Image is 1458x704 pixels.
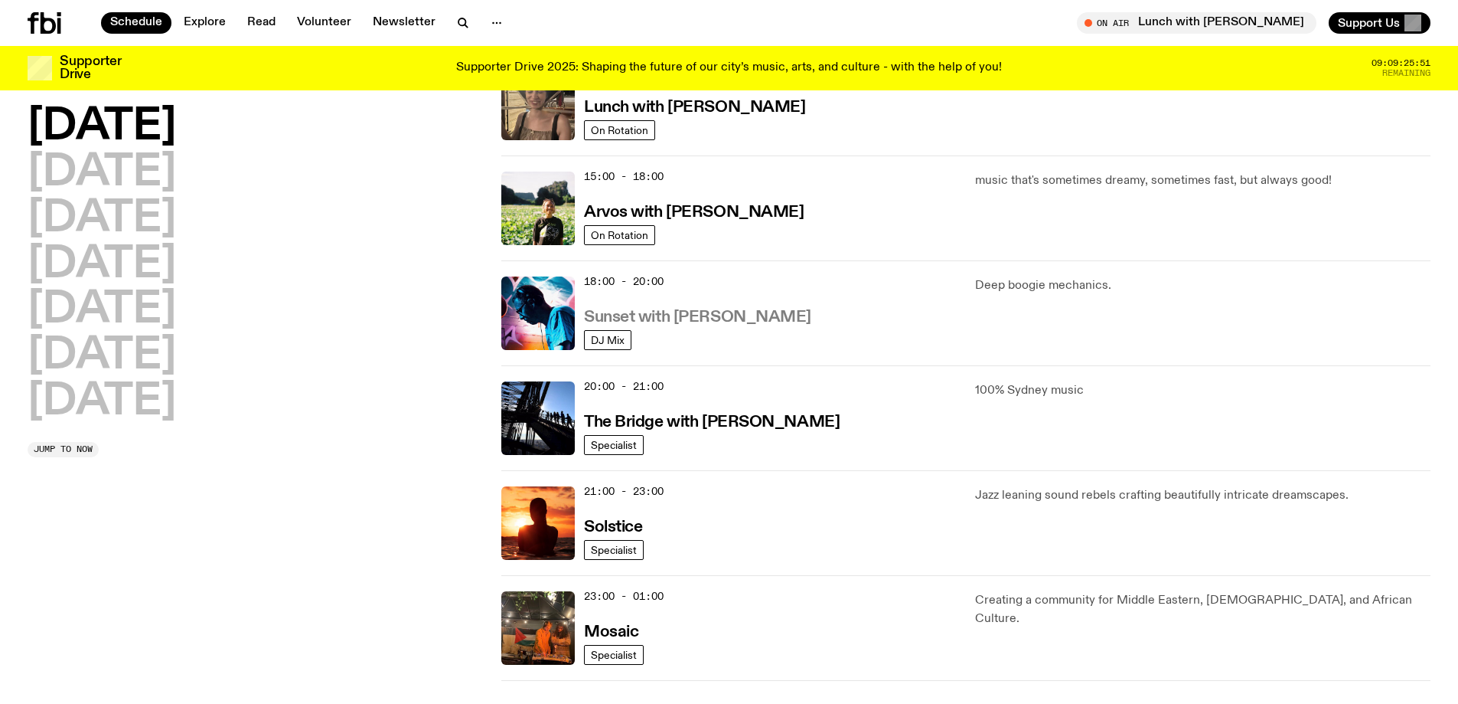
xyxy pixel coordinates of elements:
button: [DATE] [28,198,176,241]
span: Jump to now [34,445,93,454]
button: Jump to now [28,442,99,457]
a: Arvos with [PERSON_NAME] [584,201,804,221]
span: Specialist [591,439,637,450]
span: Remaining [1382,69,1430,77]
a: Volunteer [288,12,360,34]
button: [DATE] [28,106,176,149]
h3: Arvos with [PERSON_NAME] [584,205,804,221]
h3: Lunch with [PERSON_NAME] [584,100,805,116]
button: [DATE] [28,335,176,378]
p: music that's sometimes dreamy, sometimes fast, but always good! [975,172,1430,190]
span: 20:00 - 21:00 [584,379,664,394]
a: Specialist [584,645,644,665]
img: Tommy and Jono Playing at a fundraiser for Palestine [501,591,575,665]
a: Specialist [584,540,644,560]
span: Support Us [1338,16,1400,30]
p: Deep boogie mechanics. [975,277,1430,295]
h3: Solstice [584,519,642,535]
button: Support Us [1329,12,1430,34]
img: Simon Caldwell stands side on, looking downwards. He has headphones on. Behind him is a brightly ... [501,277,575,350]
img: People climb Sydney's Harbour Bridge [501,381,575,455]
a: Explore [175,12,235,34]
a: Sunset with [PERSON_NAME] [584,306,811,326]
img: Bri is smiling and wearing a black t-shirt. She is standing in front of a lush, green field. Ther... [501,172,575,245]
a: On Rotation [584,225,655,245]
h3: Mosaic [584,624,638,640]
a: Lunch with [PERSON_NAME] [584,97,805,116]
h3: The Bridge with [PERSON_NAME] [584,414,840,431]
button: [DATE] [28,152,176,195]
span: 09:09:25:51 [1372,59,1430,67]
button: [DATE] [28,244,176,287]
h3: Supporter Drive [60,55,121,81]
p: Jazz leaning sound rebels crafting beautifully intricate dreamscapes. [975,486,1430,505]
button: On AirLunch with [PERSON_NAME] [1077,12,1316,34]
span: 18:00 - 20:00 [584,274,664,289]
a: Mosaic [584,621,638,640]
span: 21:00 - 23:00 [584,484,664,499]
a: Solstice [584,516,642,535]
a: Read [238,12,285,34]
a: Specialist [584,435,644,455]
a: Newsletter [364,12,445,34]
span: On Rotation [591,229,648,241]
span: 15:00 - 18:00 [584,169,664,184]
img: A girl standing in the ocean as waist level, staring into the rise of the sun. [501,486,575,560]
span: On Rotation [591,124,648,136]
p: 100% Sydney music [975,381,1430,400]
button: [DATE] [28,381,176,424]
a: The Bridge with [PERSON_NAME] [584,411,840,431]
button: [DATE] [28,289,176,332]
span: Specialist [591,544,637,555]
span: Specialist [591,649,637,660]
a: On Rotation [584,120,655,140]
p: Supporter Drive 2025: Shaping the future of our city’s music, arts, and culture - with the help o... [456,61,1002,75]
a: DJ Mix [584,330,631,350]
span: 23:00 - 01:00 [584,589,664,604]
a: Schedule [101,12,171,34]
span: DJ Mix [591,334,625,345]
h3: Sunset with [PERSON_NAME] [584,309,811,326]
p: Creating a community for Middle Eastern, [DEMOGRAPHIC_DATA], and African Culture. [975,591,1430,628]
